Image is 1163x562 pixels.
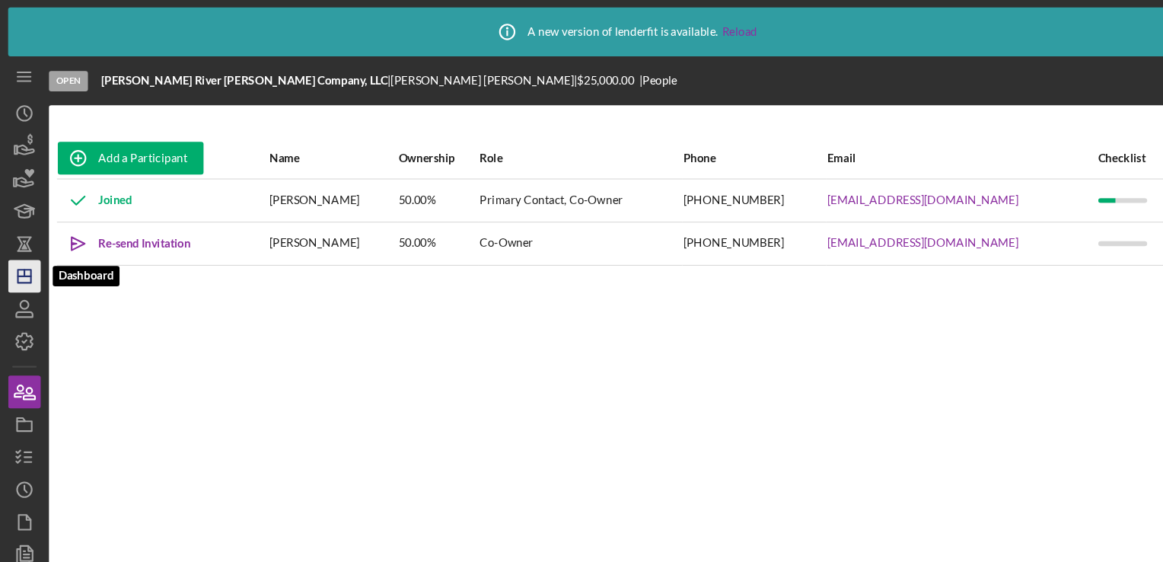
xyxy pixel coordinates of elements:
div: Add a Participant [92,133,175,164]
div: Re-send Invitation [92,213,178,244]
div: Open [46,67,82,86]
div: [PERSON_NAME] [252,169,371,207]
div: Role [448,142,637,155]
div: $25,000.00 [540,70,597,82]
div: Co-Owner [448,209,637,247]
div: Checklist [1027,142,1091,155]
div: A new version of lenderfit is available. [455,11,708,49]
a: Reload [675,24,708,37]
b: [PERSON_NAME] River [PERSON_NAME] Company, LLC [94,69,362,82]
div: Open Intercom Messenger [1111,495,1148,532]
div: Actions [1093,142,1147,155]
a: [EMAIL_ADDRESS][DOMAIN_NAME] [773,181,952,193]
div: Phone [639,142,772,155]
div: [PERSON_NAME] [252,209,371,247]
div: [PERSON_NAME] [PERSON_NAME] | [365,70,540,82]
button: Re-send Invitation [54,213,193,244]
a: [EMAIL_ADDRESS][DOMAIN_NAME] [773,222,952,234]
div: Primary Contact, Co-Owner [448,169,637,207]
div: [PHONE_NUMBER] [639,169,772,207]
button: Add a Participant [54,133,190,164]
div: Email [773,142,1025,155]
div: | [94,70,365,82]
div: Name [252,142,371,155]
div: [PHONE_NUMBER] [639,209,772,247]
div: | People [597,70,633,82]
div: 50.00% [372,169,447,207]
div: Ownership [372,142,447,155]
div: Joined [54,169,123,207]
div: 50.00% [372,209,447,247]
